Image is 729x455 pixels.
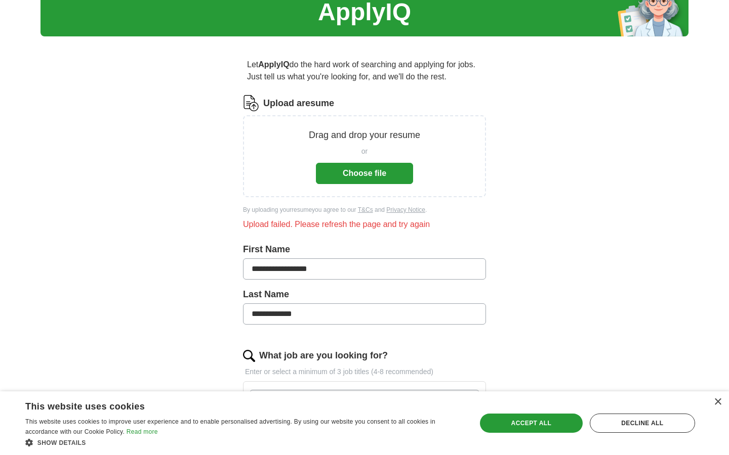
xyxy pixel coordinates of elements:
p: Let do the hard work of searching and applying for jobs. Just tell us what you're looking for, an... [243,55,486,87]
span: This website uses cookies to improve user experience and to enable personalised advertising. By u... [25,418,435,435]
button: Choose file [316,163,413,184]
a: T&Cs [358,206,373,213]
span: Show details [37,439,86,446]
a: Read more, opens a new window [127,428,158,435]
img: search.png [243,350,255,362]
div: This website uses cookies [25,397,438,413]
div: Close [714,398,721,406]
p: Enter or select a minimum of 3 job titles (4-8 recommended) [243,367,486,377]
a: Privacy Notice [386,206,425,213]
div: Show details [25,437,463,447]
img: CV Icon [243,95,259,111]
span: or [361,146,368,157]
p: Drag and drop your resume [309,128,420,142]
label: First Name [243,243,486,256]
div: Decline all [590,414,695,433]
div: Accept all [480,414,583,433]
div: By uploading your resume you agree to our and . [243,205,486,214]
strong: ApplyIQ [258,60,289,69]
label: What job are you looking for? [259,349,388,362]
label: Upload a resume [263,97,334,110]
div: Upload failed. Please refresh the page and try again [243,218,486,231]
label: Last Name [243,288,486,301]
input: Type a job title and press enter [250,390,479,411]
